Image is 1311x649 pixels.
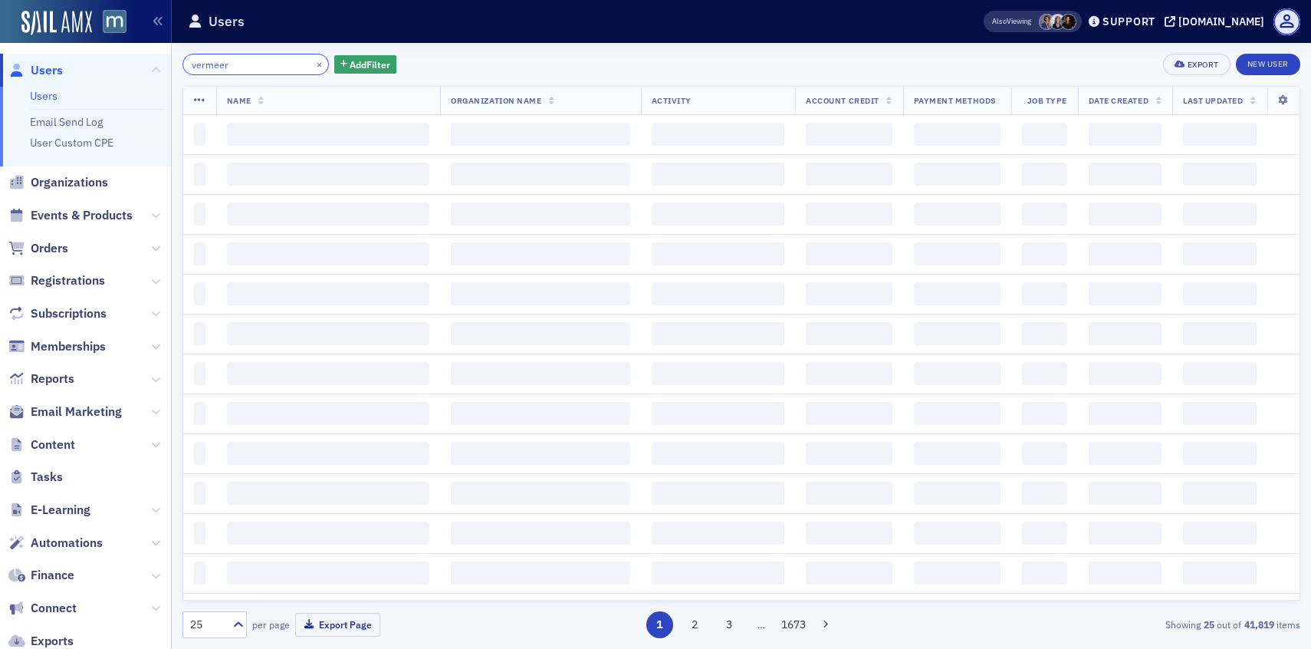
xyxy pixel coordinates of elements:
[806,123,892,146] span: ‌
[8,207,133,224] a: Events & Products
[451,362,629,385] span: ‌
[806,163,892,186] span: ‌
[194,203,205,226] span: ‌
[8,567,74,584] a: Finance
[652,522,785,545] span: ‌
[334,55,397,74] button: AddFilter
[646,611,673,638] button: 1
[652,402,785,425] span: ‌
[451,522,629,545] span: ‌
[1183,163,1257,186] span: ‌
[1022,522,1067,545] span: ‌
[350,58,390,71] span: Add Filter
[1183,522,1257,545] span: ‌
[194,442,205,465] span: ‌
[8,174,108,191] a: Organizations
[914,282,1001,305] span: ‌
[1039,14,1055,30] span: Chris Dougherty
[451,282,629,305] span: ‌
[31,207,133,224] span: Events & Products
[451,203,629,226] span: ‌
[681,611,708,638] button: 2
[8,305,107,322] a: Subscriptions
[227,203,430,226] span: ‌
[914,242,1001,265] span: ‌
[8,272,105,289] a: Registrations
[209,12,245,31] h1: Users
[31,371,74,387] span: Reports
[8,338,106,355] a: Memberships
[1022,562,1067,585] span: ‌
[914,442,1001,465] span: ‌
[194,362,205,385] span: ‌
[1022,203,1067,226] span: ‌
[1050,14,1066,30] span: Kelly Brown
[1183,242,1257,265] span: ‌
[1089,482,1161,505] span: ‌
[806,282,892,305] span: ‌
[1183,203,1257,226] span: ‌
[8,62,63,79] a: Users
[806,522,892,545] span: ‌
[31,174,108,191] span: Organizations
[92,10,127,36] a: View Homepage
[227,522,430,545] span: ‌
[8,469,63,486] a: Tasks
[806,402,892,425] span: ‌
[30,89,58,103] a: Users
[8,404,122,420] a: Email Marketing
[1089,95,1148,106] span: Date Created
[31,502,90,519] span: E-Learning
[21,11,92,35] a: SailAMX
[1022,282,1067,305] span: ‌
[194,482,205,505] span: ‌
[806,203,892,226] span: ‌
[914,522,1001,545] span: ‌
[451,123,629,146] span: ‌
[806,322,892,345] span: ‌
[1022,362,1067,385] span: ‌
[806,562,892,585] span: ‌
[8,600,77,617] a: Connect
[806,442,892,465] span: ‌
[1089,163,1161,186] span: ‌
[1183,402,1257,425] span: ‌
[8,240,68,257] a: Orders
[1089,123,1161,146] span: ‌
[914,362,1001,385] span: ‌
[914,95,996,106] span: Payment Methods
[1022,402,1067,425] span: ‌
[938,618,1300,631] div: Showing out of items
[1183,282,1257,305] span: ‌
[1163,54,1230,75] button: Export
[652,242,785,265] span: ‌
[31,535,103,552] span: Automations
[652,562,785,585] span: ‌
[252,618,290,631] label: per page
[1183,95,1243,106] span: Last Updated
[992,16,1007,26] div: Also
[1089,322,1161,345] span: ‌
[1022,322,1067,345] span: ‌
[1241,618,1276,631] strong: 41,819
[1183,442,1257,465] span: ‌
[194,242,205,265] span: ‌
[652,95,692,106] span: Activity
[1089,242,1161,265] span: ‌
[227,402,430,425] span: ‌
[806,95,879,106] span: Account Credit
[8,502,90,519] a: E-Learning
[227,322,430,345] span: ‌
[227,442,430,465] span: ‌
[751,618,772,631] span: …
[1022,442,1067,465] span: ‌
[1089,402,1161,425] span: ‌
[194,402,205,425] span: ‌
[1089,203,1161,226] span: ‌
[1022,242,1067,265] span: ‌
[914,482,1001,505] span: ‌
[806,482,892,505] span: ‌
[652,123,785,146] span: ‌
[451,322,629,345] span: ‌
[31,469,63,486] span: Tasks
